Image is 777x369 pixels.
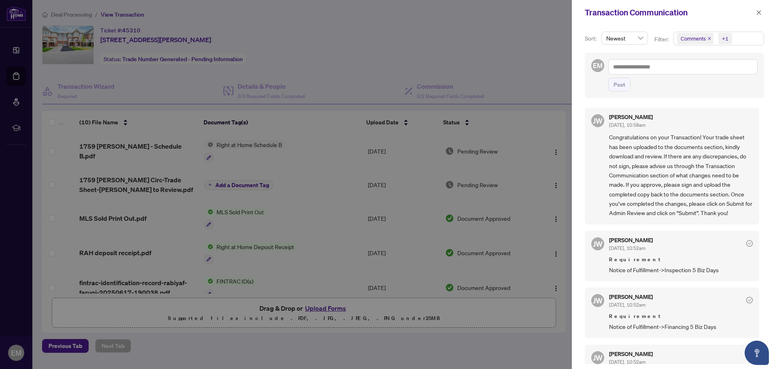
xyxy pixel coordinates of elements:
h5: [PERSON_NAME] [609,237,653,243]
span: JW [593,352,603,363]
p: Sort: [585,34,598,43]
h5: [PERSON_NAME] [609,114,653,120]
div: +1 [722,34,728,43]
span: close [756,10,762,15]
span: JW [593,238,603,250]
span: check-circle [746,240,753,247]
span: EM [593,60,603,71]
span: JW [593,115,603,126]
div: Transaction Communication [585,6,754,19]
h5: [PERSON_NAME] [609,351,653,357]
span: Notice of Fulfillment->Inspection 5 Biz Days [609,265,753,275]
h5: [PERSON_NAME] [609,294,653,300]
span: Requirement [609,312,753,320]
span: JW [593,295,603,306]
span: close [707,36,711,41]
span: Comments [681,34,706,43]
span: [DATE], 10:52am [609,245,645,251]
span: Requirement [609,256,753,264]
span: Newest [606,32,643,44]
button: Post [608,78,631,92]
button: Open asap [745,341,769,365]
p: Filter: [654,35,670,44]
span: [DATE], 10:52am [609,302,645,308]
span: Comments [677,33,713,44]
span: Notice of Fulfillment->Financing 5 Biz Days [609,322,753,331]
span: [DATE], 10:52am [609,359,645,365]
span: check-circle [746,297,753,303]
span: [DATE], 10:58am [609,122,645,128]
span: Congratulations on your Transaction! Your trade sheet has been uploaded to the documents section,... [609,132,753,218]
